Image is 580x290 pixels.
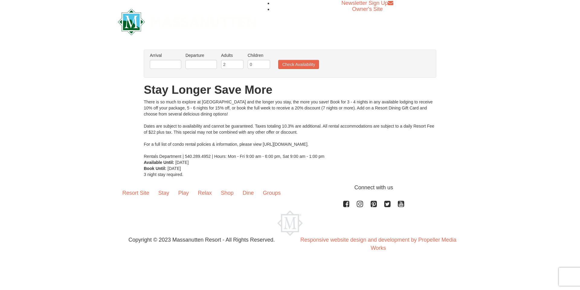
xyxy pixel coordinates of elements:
[144,84,436,96] h1: Stay Longer Save More
[216,184,238,202] a: Shop
[144,99,436,159] div: There is so much to explore at [GEOGRAPHIC_DATA] and the longer you stay, the more you save! Book...
[278,60,319,69] button: Check Availability
[150,52,181,58] label: Arrival
[118,9,256,35] img: Massanutten Resort Logo
[221,52,243,58] label: Adults
[176,160,189,165] span: [DATE]
[238,184,258,202] a: Dine
[174,184,193,202] a: Play
[144,166,166,171] strong: Book Until:
[352,6,383,12] a: Owner's Site
[193,184,216,202] a: Relax
[300,237,456,251] a: Responsive website design and development by Propeller Media Works
[154,184,174,202] a: Stay
[144,160,174,165] strong: Available Until:
[277,210,303,236] img: Massanutten Resort Logo
[168,166,181,171] span: [DATE]
[113,236,290,244] p: Copyright © 2023 Massanutten Resort - All Rights Reserved.
[258,184,285,202] a: Groups
[118,184,462,192] p: Connect with us
[144,172,183,177] span: 3 night stay required.
[185,52,217,58] label: Departure
[118,14,256,28] a: Massanutten Resort
[248,52,270,58] label: Children
[118,184,154,202] a: Resort Site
